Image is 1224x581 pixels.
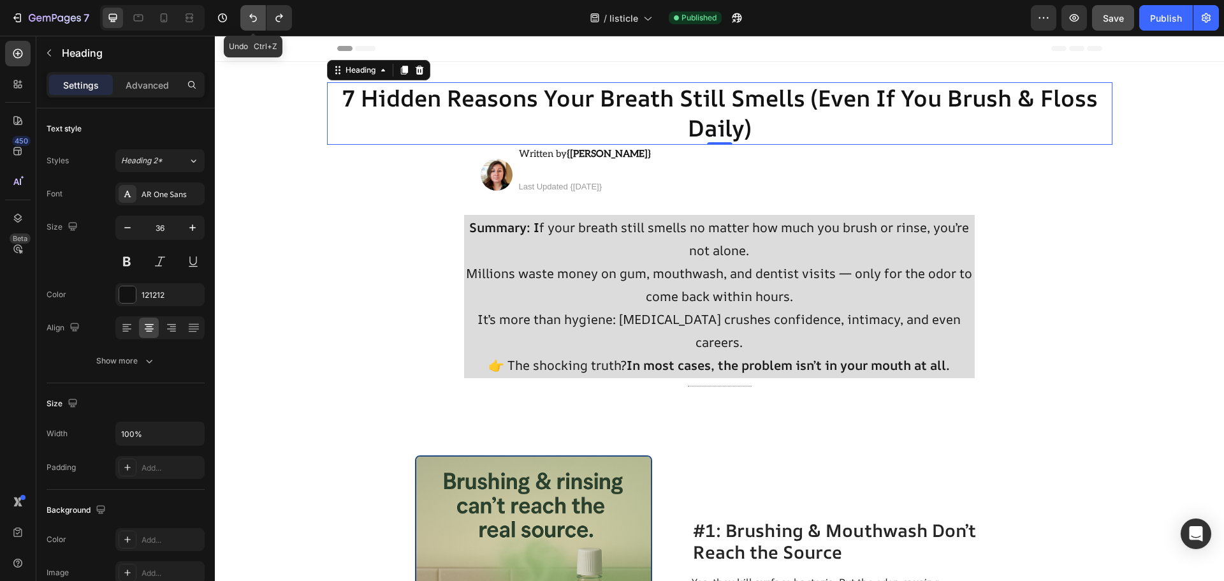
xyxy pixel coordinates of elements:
[47,219,80,236] div: Size
[47,462,76,473] div: Padding
[304,146,388,156] span: Last Updated {[DATE]}
[47,567,69,578] div: Image
[142,568,201,579] div: Add...
[47,502,108,519] div: Background
[121,155,163,166] span: Heading 2*
[254,183,324,200] strong: Summary: I
[142,290,201,301] div: 121212
[116,422,204,445] input: Auto
[63,78,99,92] p: Settings
[251,180,759,226] p: f your breath still smells no matter how much you brush or rinse, you’re not alone.
[215,36,1224,581] iframe: Design area
[126,78,169,92] p: Advanced
[412,321,735,338] strong: In most cases, the problem isn’t in your mouth at all.
[12,136,31,146] div: 450
[266,123,298,155] img: 858f69bbefbf7b2df46a9bed744ee490.jpg
[5,5,95,31] button: 7
[681,12,717,24] span: Published
[1150,11,1182,25] div: Publish
[304,128,436,168] p: ⁠⁠⁠⁠⁠⁠⁠
[47,320,82,337] div: Align
[96,355,156,367] div: Show more
[1092,5,1134,31] button: Save
[303,127,437,169] h2: Rich Text Editor. Editing area: main
[251,318,759,341] p: 👉 The shocking truth?
[10,233,31,244] div: Beta
[47,534,66,545] div: Color
[304,112,436,124] span: Written by
[47,349,205,372] button: Show more
[604,11,607,25] span: /
[251,226,759,272] p: Millions waste money on gum, mouthwash, and dentist visits — only for the odor to come back withi...
[47,428,68,439] div: Width
[1103,13,1124,24] span: Save
[251,272,759,318] p: It’s more than hygiene: [MEDICAL_DATA] crushes confidence, intimacy, and even careers.
[609,11,638,25] span: listicle
[47,395,80,413] div: Size
[142,189,201,200] div: AR One Sans
[115,149,205,172] button: Heading 2*
[1139,5,1193,31] button: Publish
[47,123,82,135] div: Text style
[240,5,292,31] div: Undo/Redo
[142,462,201,474] div: Add...
[47,188,62,200] div: Font
[47,289,66,300] div: Color
[477,483,810,528] h2: #1: Brushing & Mouthwash Don’t Reach the Source
[62,45,200,61] p: Heading
[84,10,89,26] p: 7
[142,534,201,546] div: Add...
[1181,518,1211,549] div: Open Intercom Messenger
[47,155,69,166] div: Styles
[352,112,436,124] strong: {[PERSON_NAME]}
